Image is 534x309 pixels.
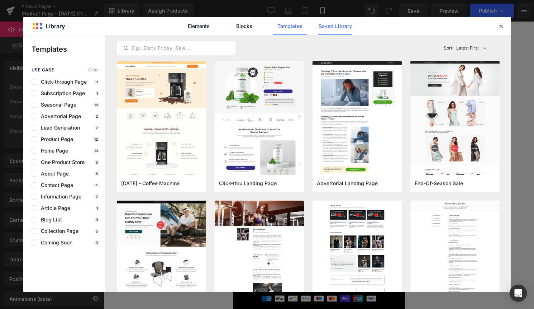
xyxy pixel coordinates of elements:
[94,240,99,245] p: 3
[11,11,17,17] img: logo_orange.svg
[37,194,81,200] span: Information Page
[37,102,76,108] span: Seasonal Page
[37,228,78,234] span: Collection Page
[90,42,108,47] div: Mots-clés
[37,148,68,154] span: Home Page
[41,254,75,259] a: The Hype Neon®
[94,183,99,187] p: 4
[94,80,99,84] p: 11
[37,171,69,177] span: About Page
[95,206,99,210] p: 1
[54,169,118,184] a: Explore Blocks
[227,17,261,35] a: Blocks
[37,182,73,188] span: Contact Page
[54,189,118,204] a: Add Single Section
[94,114,99,118] p: 2
[94,217,99,222] p: 0
[510,285,527,302] div: Open Intercom Messenger
[37,217,62,223] span: Blog List
[59,254,166,267] span: | une entreprise gérée par The Hype Neon®
[37,113,81,119] span: Advertorial Page
[94,229,99,233] p: 5
[37,79,87,85] span: Click-through Page
[318,17,352,35] a: Saved Library
[20,11,35,17] div: v 4.0.25
[444,46,453,51] span: Sort:
[37,205,70,211] span: Article Page
[219,180,277,187] span: Click-thru Landing Page
[37,90,85,96] span: Subscription Page
[182,17,216,35] a: Elements
[61,20,112,36] a: Commencer
[94,172,99,176] p: 5
[19,19,81,24] div: Domaine: [DOMAIN_NAME]
[38,42,55,47] div: Domaine
[32,44,105,55] p: Templates
[37,159,85,165] span: One Product Store
[37,240,72,245] span: Coming Soon
[37,125,80,131] span: Lead Generation
[93,137,99,141] p: 12
[17,210,155,215] p: or Drag & Drop elements from left sidebar
[121,180,180,187] span: Thanksgiving - Coffee Machine
[76,254,135,259] span: | Lundi au Samedi de 9h à 18h
[93,103,99,107] p: 18
[441,41,500,55] button: Latest FirstSort:Latest First
[82,42,88,47] img: tab_keywords_by_traffic_grey.svg
[94,195,99,199] p: 7
[6,254,75,259] span: Copyright © 2025
[456,45,479,51] p: Latest First
[317,180,378,187] span: Advertorial Landing Page
[94,160,99,164] p: 5
[117,44,235,52] input: E.g.: Black Friday, Sale,...
[37,136,73,142] span: Product Page
[11,19,17,24] img: website_grey.svg
[95,91,99,95] p: 1
[94,126,99,130] p: 2
[415,180,463,187] span: End-Of-Season Sale
[88,67,99,72] span: Clear
[30,42,35,47] img: tab_domain_overview_orange.svg
[69,24,103,33] span: Commencer
[273,17,307,35] a: Templates
[93,149,99,153] p: 18
[32,67,54,72] span: use case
